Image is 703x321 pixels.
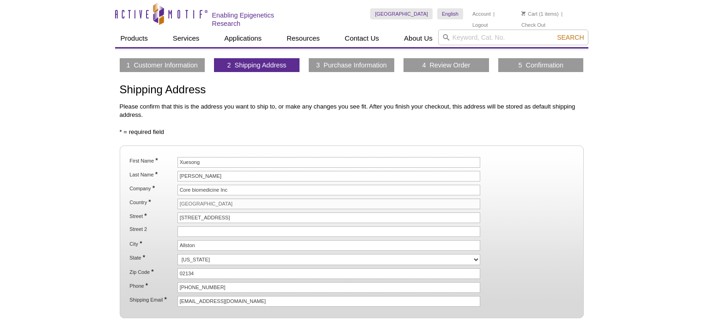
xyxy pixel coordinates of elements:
[554,33,587,42] button: Search
[561,8,562,19] li: |
[126,61,197,69] a: 1 Customer Information
[120,128,584,136] p: * = required field
[398,30,438,47] a: About Us
[422,61,470,69] a: 4 Review Order
[370,8,433,19] a: [GEOGRAPHIC_DATA]
[128,212,176,219] label: Street
[128,254,176,261] label: State
[521,22,545,28] a: Check Out
[212,11,303,28] h2: Enabling Epigenetics Research
[128,240,176,247] label: City
[519,61,564,69] a: 5 Confirmation
[120,103,584,119] p: Please confirm that this is the address you want to ship to, or make any changes you see fit. Aft...
[128,296,176,303] label: Shipping Email
[120,84,584,97] h1: Shipping Address
[128,282,176,289] label: Phone
[437,8,463,19] a: English
[128,157,176,164] label: First Name
[438,30,588,45] input: Keyword, Cat. No.
[493,8,495,19] li: |
[521,11,526,16] img: Your Cart
[316,61,387,69] a: 3 Purchase Information
[557,34,584,41] span: Search
[128,171,176,178] label: Last Name
[128,226,176,232] label: Street 2
[219,30,267,47] a: Applications
[339,30,385,47] a: Contact Us
[167,30,205,47] a: Services
[281,30,325,47] a: Resources
[227,61,287,69] a: 2 Shipping Address
[472,11,491,17] a: Account
[472,22,488,28] a: Logout
[521,8,559,19] li: (1 items)
[128,268,176,275] label: Zip Code
[128,185,176,192] label: Company
[115,30,153,47] a: Products
[128,199,176,206] label: Country
[521,11,538,17] a: Cart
